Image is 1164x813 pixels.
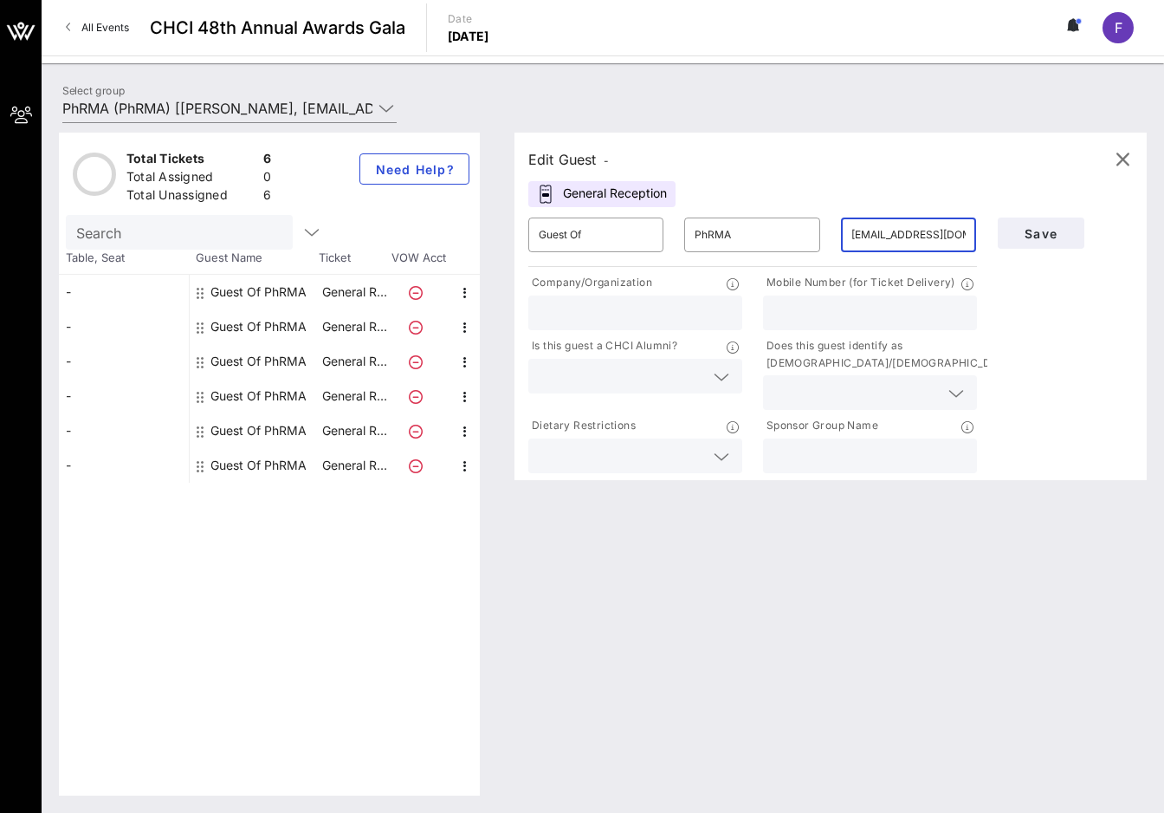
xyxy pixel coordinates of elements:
p: General R… [320,344,389,379]
span: Table, Seat [59,250,189,267]
label: Select group [62,84,125,97]
div: F [1103,12,1134,43]
p: Is this guest a CHCI Alumni? [528,337,677,355]
p: Sponsor Group Name [763,417,878,435]
span: All Events [81,21,129,34]
p: Dietary Restrictions [528,417,636,435]
a: All Events [55,14,139,42]
div: Total Tickets [126,150,256,172]
span: CHCI 48th Annual Awards Gala [150,15,405,41]
div: Guest Of PhRMA [210,344,307,379]
span: Ticket [319,250,388,267]
div: Guest Of PhRMA [210,413,307,448]
p: [DATE] [448,28,489,45]
div: Edit Guest [528,147,609,172]
p: Does this guest identify as [DEMOGRAPHIC_DATA]/[DEMOGRAPHIC_DATA]? [763,337,1020,372]
button: Save [998,218,1084,249]
div: - [59,344,189,379]
span: F [1115,19,1122,36]
div: Total Assigned [126,168,256,190]
p: General R… [320,448,389,483]
span: - [604,154,609,167]
div: - [59,275,189,309]
p: General R… [320,275,389,309]
span: Need Help? [374,162,455,177]
p: Company/Organization [528,274,652,292]
div: Total Unassigned [126,186,256,208]
div: General Reception [528,181,676,207]
div: Guest Of PhRMA [210,448,307,483]
span: VOW Acct [388,250,449,267]
div: Guest Of PhRMA [210,275,307,309]
div: - [59,379,189,413]
div: - [59,448,189,483]
p: Date [448,10,489,28]
p: General R… [320,413,389,448]
div: 0 [263,168,271,190]
span: Save [1012,226,1070,241]
span: Guest Name [189,250,319,267]
div: 6 [263,150,271,172]
div: - [59,309,189,344]
div: 6 [263,186,271,208]
p: General R… [320,379,389,413]
p: Mobile Number (for Ticket Delivery) [763,274,955,292]
input: First Name* [539,221,653,249]
div: Guest Of PhRMA [210,379,307,413]
button: Need Help? [359,153,469,185]
input: Last Name* [695,221,809,249]
div: - [59,413,189,448]
input: Email* [851,221,966,249]
p: General R… [320,309,389,344]
div: Guest Of PhRMA [210,309,307,344]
